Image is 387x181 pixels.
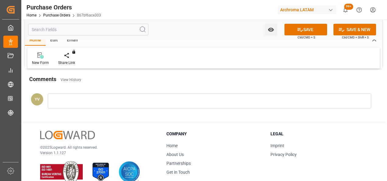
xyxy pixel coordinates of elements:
[265,24,277,35] button: open menu
[166,170,190,175] a: Get in Touch
[40,145,151,150] p: © 2025 Logward. All rights reserved.
[28,24,148,35] input: Search Fields
[43,13,70,17] a: Purchase Orders
[40,150,151,156] p: Version 1.1.127
[166,152,184,157] a: About Us
[35,97,40,101] span: YV
[61,78,81,82] a: View History
[166,161,191,166] a: Partnerships
[339,3,352,17] button: show 100 new notifications
[270,143,284,148] a: Imprint
[26,13,37,17] a: Home
[352,3,366,17] button: Help Center
[40,131,95,140] img: Logward Logo
[166,143,178,148] a: Home
[298,35,315,40] span: Ctrl/CMD + S
[166,131,263,137] h3: Company
[62,35,82,46] div: Email
[270,152,297,157] a: Privacy Policy
[29,75,56,83] h2: Comments
[26,3,101,12] div: Purchase Orders
[278,4,339,16] button: Archroma LATAM
[344,4,353,10] span: 99+
[25,35,46,46] div: Home
[284,24,327,35] button: SAVE
[46,35,62,46] div: Edit
[342,35,369,40] span: Ctrl/CMD + Shift + S
[32,60,49,66] div: New Form
[278,5,336,14] div: Archroma LATAM
[270,131,367,137] h3: Legal
[333,24,376,35] button: SAVE & NEW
